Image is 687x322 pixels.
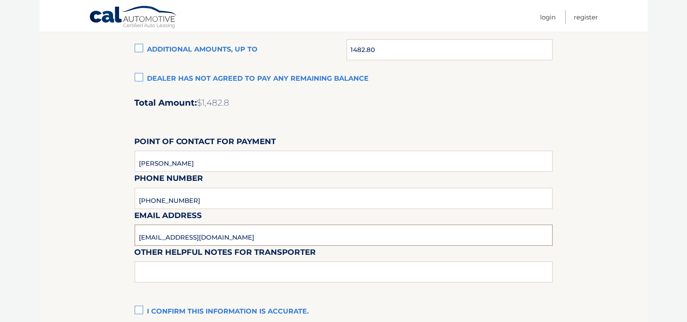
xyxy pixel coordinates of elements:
[135,246,316,262] label: Other helpful notes for transporter
[89,5,178,30] a: Cal Automotive
[135,98,553,108] h2: Total Amount:
[135,303,553,320] label: I confirm this information is accurate.
[135,209,202,225] label: Email Address
[574,10,598,24] a: Register
[197,98,230,108] span: $1,482.8
[135,135,276,151] label: Point of Contact for Payment
[540,10,556,24] a: Login
[135,71,553,87] label: Dealer has not agreed to pay any remaining balance
[135,41,347,58] label: Additional amounts, up to
[347,39,552,60] input: Maximum Amount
